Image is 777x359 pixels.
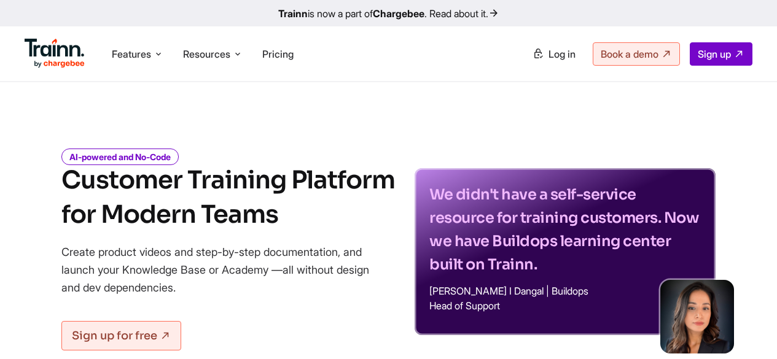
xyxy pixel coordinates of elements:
p: [PERSON_NAME] I Dangal | Buildops [429,286,701,296]
a: Pricing [262,48,294,60]
img: sabina-buildops.d2e8138.png [660,280,734,353]
span: Sign up [698,48,731,60]
h1: Customer Training Platform for Modern Teams [61,163,395,232]
span: Features [112,47,151,61]
iframe: Chat Widget [716,300,777,359]
span: Log in [549,48,576,60]
a: Sign up [690,42,752,66]
b: Chargebee [373,7,424,20]
p: We didn't have a self-service resource for training customers. Now we have Buildops learning cent... [429,183,701,276]
img: Trainn Logo [25,39,85,68]
i: AI-powered and No-Code [61,149,179,165]
div: Widget de chat [716,300,777,359]
a: Book a demo [593,42,680,66]
p: Head of Support [429,301,701,311]
p: Create product videos and step-by-step documentation, and launch your Knowledge Base or Academy —... [61,243,387,296]
a: Sign up for free [61,321,181,350]
b: Trainn [278,7,308,20]
span: Resources [183,47,230,61]
span: Book a demo [601,48,658,60]
a: Log in [525,43,583,65]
